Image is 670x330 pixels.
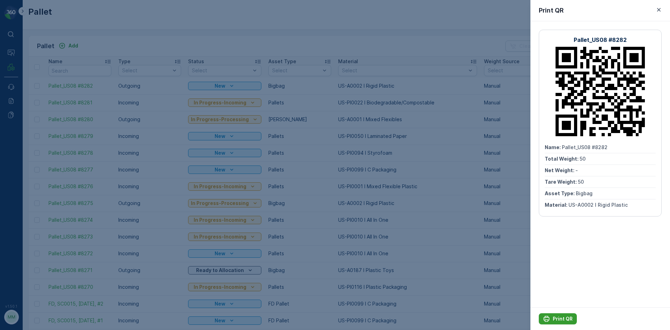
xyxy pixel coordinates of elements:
[30,172,96,178] span: US-A0001 I Mixed Flexibles
[37,138,39,144] span: -
[6,172,30,178] span: Material :
[580,156,586,162] span: 50
[553,315,573,322] p: Print QR
[545,144,562,150] span: Name :
[539,313,577,324] button: Print QR
[545,179,578,185] span: Tare Weight :
[575,167,578,173] span: -
[562,144,608,150] span: Pallet_US08 #8282
[539,6,564,15] p: Print QR
[39,149,45,155] span: 35
[545,202,568,208] span: Material :
[6,149,39,155] span: Tare Weight :
[545,167,575,173] span: Net Weight :
[6,138,37,144] span: Net Weight :
[41,126,47,132] span: 35
[6,161,37,167] span: Asset Type :
[308,6,361,14] p: Pallet_US08 #8280
[576,190,593,196] span: Bigbag
[574,36,627,44] p: Pallet_US08 #8282
[578,179,584,185] span: 50
[37,161,77,167] span: [PERSON_NAME]
[6,115,23,120] span: Name :
[6,126,41,132] span: Total Weight :
[23,115,69,120] span: Pallet_US08 #8280
[545,190,576,196] span: Asset Type :
[568,202,628,208] span: US-A0002 I Rigid Plastic
[545,156,580,162] span: Total Weight :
